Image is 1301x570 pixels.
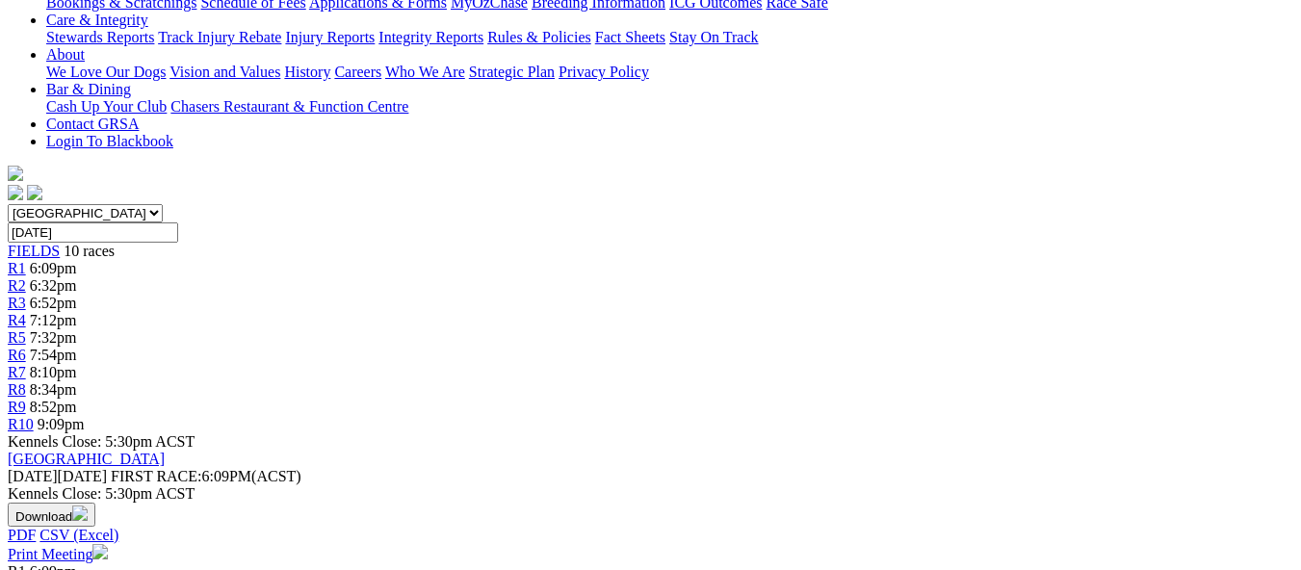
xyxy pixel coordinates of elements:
button: Download [8,503,95,527]
span: 6:52pm [30,295,77,311]
span: [DATE] [8,468,107,484]
a: Chasers Restaurant & Function Centre [170,98,408,115]
a: Stewards Reports [46,29,154,45]
a: R8 [8,381,26,398]
img: facebook.svg [8,185,23,200]
a: R4 [8,312,26,328]
span: 7:12pm [30,312,77,328]
div: About [46,64,1293,81]
a: R9 [8,399,26,415]
span: [DATE] [8,468,58,484]
span: 6:32pm [30,277,77,294]
a: History [284,64,330,80]
a: R5 [8,329,26,346]
a: Rules & Policies [487,29,591,45]
div: Bar & Dining [46,98,1293,116]
a: Stay On Track [669,29,758,45]
a: About [46,46,85,63]
img: printer.svg [92,544,108,559]
div: Download [8,527,1293,544]
a: Cash Up Your Club [46,98,167,115]
a: Vision and Values [169,64,280,80]
a: Track Injury Rebate [158,29,281,45]
a: Careers [334,64,381,80]
a: R7 [8,364,26,380]
span: FIRST RACE: [111,468,201,484]
a: Fact Sheets [595,29,665,45]
a: Login To Blackbook [46,133,173,149]
a: Contact GRSA [46,116,139,132]
div: Kennels Close: 5:30pm ACST [8,485,1293,503]
span: Kennels Close: 5:30pm ACST [8,433,195,450]
span: 10 races [64,243,115,259]
a: PDF [8,527,36,543]
span: 6:09pm [30,260,77,276]
span: 8:10pm [30,364,77,380]
span: 8:34pm [30,381,77,398]
a: Privacy Policy [559,64,649,80]
a: Strategic Plan [469,64,555,80]
a: FIELDS [8,243,60,259]
a: CSV (Excel) [39,527,118,543]
a: R2 [8,277,26,294]
span: 9:09pm [38,416,85,432]
a: Care & Integrity [46,12,148,28]
a: Integrity Reports [378,29,483,45]
img: download.svg [72,505,88,521]
a: Who We Are [385,64,465,80]
span: 8:52pm [30,399,77,415]
a: Bar & Dining [46,81,131,97]
a: R6 [8,347,26,363]
a: R3 [8,295,26,311]
span: 6:09PM(ACST) [111,468,301,484]
a: We Love Our Dogs [46,64,166,80]
img: logo-grsa-white.png [8,166,23,181]
a: Print Meeting [8,546,108,562]
a: R1 [8,260,26,276]
img: twitter.svg [27,185,42,200]
span: 7:54pm [30,347,77,363]
div: Care & Integrity [46,29,1293,46]
span: 7:32pm [30,329,77,346]
input: Select date [8,222,178,243]
a: R10 [8,416,34,432]
a: Injury Reports [285,29,375,45]
a: [GEOGRAPHIC_DATA] [8,451,165,467]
